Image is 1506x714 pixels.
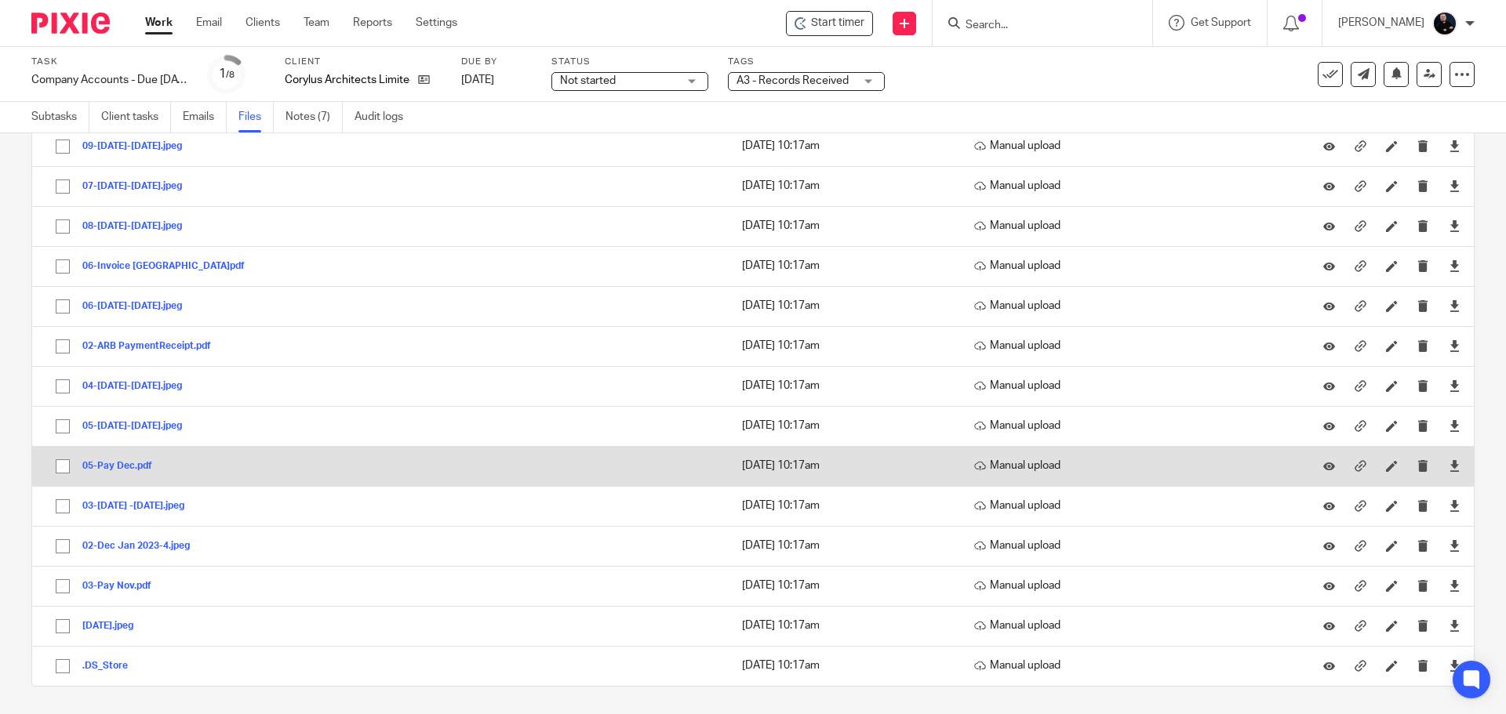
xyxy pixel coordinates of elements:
p: [DATE] 10:17am [742,298,951,314]
div: Corylus Architects Limited - Company Accounts - Due 1st May 2023 Onwards [786,11,873,36]
input: Select [48,531,78,561]
input: Search [964,19,1105,33]
input: Select [48,451,78,481]
p: [DATE] 10:17am [742,498,951,513]
p: Corylus Architects Limited [285,72,410,88]
a: Download [1449,538,1461,553]
p: Manual upload [974,138,1293,154]
p: Manual upload [974,178,1293,194]
a: Download [1449,338,1461,353]
p: [DATE] 10:17am [742,338,951,353]
a: Download [1449,298,1461,314]
span: Get Support [1191,17,1251,28]
div: Company Accounts - Due [DATE] Onwards [31,72,188,88]
button: 06-Invoice [GEOGRAPHIC_DATA]pdf [82,261,256,272]
a: Team [304,15,329,31]
span: Start timer [811,15,864,31]
p: [PERSON_NAME] [1338,15,1424,31]
a: Download [1449,178,1461,194]
button: 02-Dec Jan 2023-4.jpeg [82,541,202,552]
label: Task [31,56,188,68]
a: Emails [183,102,227,132]
img: Pixie [31,13,110,34]
a: Download [1449,138,1461,154]
a: Download [1449,258,1461,274]
input: Select [48,411,78,441]
a: Download [1449,458,1461,473]
p: [DATE] 10:17am [742,258,951,274]
span: Not started [560,75,616,86]
input: Select [48,491,78,521]
p: [DATE] 10:17am [742,138,951,154]
p: [DATE] 10:17am [742,458,951,473]
input: Select [48,371,78,401]
p: Manual upload [974,538,1293,553]
button: 03-Pay Nov.pdf [82,581,163,592]
a: Download [1449,658,1461,673]
p: Manual upload [974,418,1293,433]
a: Download [1449,418,1461,433]
button: 04-[DATE]-[DATE].jpeg [82,381,194,392]
p: [DATE] 10:17am [742,218,951,234]
a: Files [238,102,274,132]
a: Email [196,15,222,31]
p: Manual upload [974,338,1293,353]
p: Manual upload [974,618,1293,633]
button: 02-ARB PaymentReceipt.pdf [82,341,223,352]
p: Manual upload [974,658,1293,673]
input: Select [48,651,78,681]
button: 03-[DATE] -[DATE].jpeg [82,501,196,512]
span: [DATE] [461,74,494,85]
p: Manual upload [974,258,1293,274]
button: [DATE].jpeg [82,621,145,632]
p: [DATE] 10:17am [742,578,951,593]
a: Download [1449,618,1461,633]
p: Manual upload [974,218,1293,234]
button: 09-[DATE]-[DATE].jpeg [82,141,194,152]
a: Download [1449,218,1461,234]
a: Client tasks [101,102,171,132]
a: Notes (7) [286,102,343,132]
div: 1 [219,65,235,83]
p: Manual upload [974,458,1293,473]
button: 07-[DATE]-[DATE].jpeg [82,181,194,192]
a: Settings [416,15,457,31]
img: Headshots%20accounting4everything_Poppy%20Jakes%20Photography-2203.jpg [1432,11,1457,36]
input: Select [48,172,78,201]
a: Download [1449,378,1461,393]
p: [DATE] 10:17am [742,178,951,194]
a: Reports [353,15,392,31]
p: Manual upload [974,298,1293,314]
input: Select [48,132,78,161]
input: Select [48,252,78,281]
a: Download [1449,498,1461,513]
p: [DATE] 10:17am [742,538,951,553]
a: Subtasks [31,102,89,132]
label: Due by [461,56,532,68]
button: 06-[DATE]-[DATE].jpeg [82,301,194,312]
p: [DATE] 10:17am [742,658,951,673]
p: [DATE] 10:17am [742,418,951,433]
button: 05-[DATE]-[DATE].jpeg [82,421,194,432]
a: Work [145,15,173,31]
label: Status [551,56,708,68]
label: Tags [728,56,885,68]
a: Audit logs [355,102,415,132]
small: /8 [226,71,235,79]
input: Select [48,332,78,361]
p: Manual upload [974,578,1293,593]
input: Select [48,611,78,641]
label: Client [285,56,442,68]
input: Select [48,212,78,241]
p: [DATE] 10:17am [742,618,951,633]
a: Download [1449,578,1461,593]
button: 05-Pay Dec.pdf [82,461,164,472]
span: A3 - Records Received [737,75,849,86]
div: Company Accounts - Due 1st May 2023 Onwards [31,72,188,88]
input: Select [48,292,78,321]
p: Manual upload [974,498,1293,513]
p: [DATE] 10:17am [742,378,951,393]
input: Select [48,571,78,601]
button: 08-[DATE]-[DATE].jpeg [82,221,194,232]
button: .DS_Store [82,661,140,672]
